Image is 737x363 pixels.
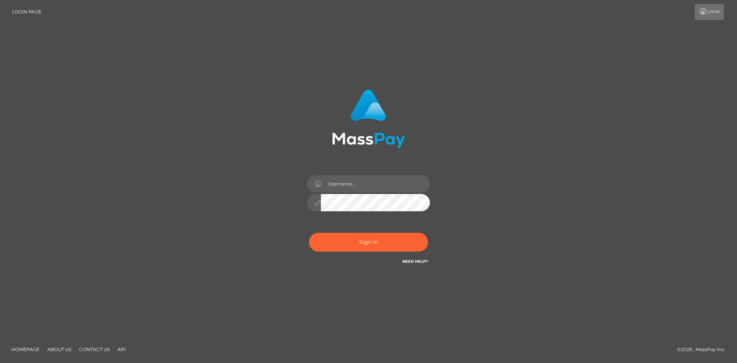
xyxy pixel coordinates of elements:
img: MassPay Login [332,90,405,148]
a: Contact Us [76,343,113,355]
button: Sign in [309,233,428,252]
a: Login [695,4,724,20]
a: About Us [44,343,74,355]
input: Username... [321,175,430,192]
a: Login Page [12,4,41,20]
div: © 2025 , MassPay Inc. [677,345,731,354]
a: Homepage [8,343,43,355]
a: Need Help? [402,259,428,264]
a: API [114,343,129,355]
